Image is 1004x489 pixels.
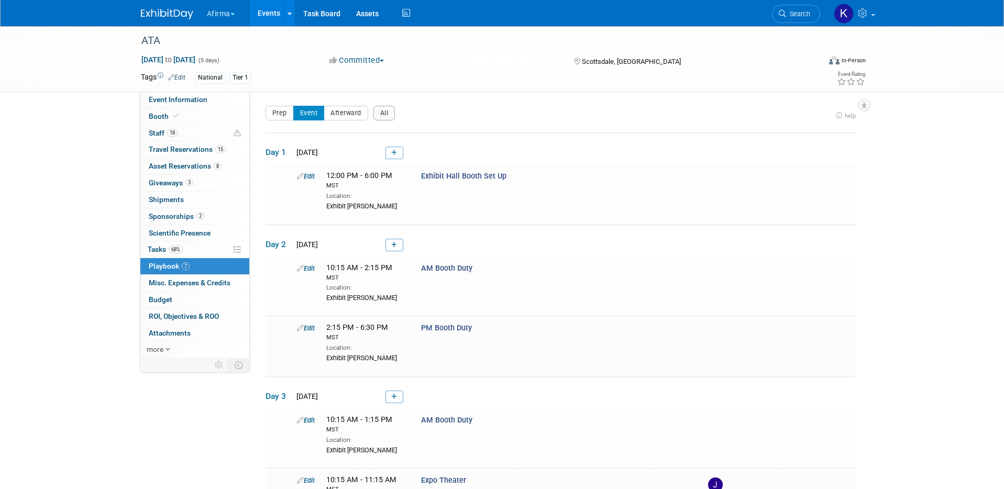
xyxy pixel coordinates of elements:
[185,179,193,186] span: 3
[326,292,405,303] div: Exhibit [PERSON_NAME]
[326,190,405,201] div: Location:
[266,239,292,250] span: Day 2
[229,72,251,83] div: Tier 1
[210,358,228,372] td: Personalize Event Tab Strip
[421,324,472,332] span: PM Booth Duty
[324,106,368,120] button: Afterward
[841,57,866,64] div: In-Person
[421,476,466,485] span: Expo Theater
[149,195,184,204] span: Shipments
[149,179,193,187] span: Giveaways
[373,106,395,120] button: All
[297,324,315,332] a: Edit
[215,146,226,153] span: 15
[266,106,294,120] button: Prep
[149,112,181,120] span: Booth
[297,476,315,484] a: Edit
[326,263,405,282] span: 10:15 AM - 2:15 PM
[140,208,249,225] a: Sponsorships2
[326,415,405,434] span: 10:15 AM - 1:15 PM
[326,342,405,352] div: Location:
[758,54,866,70] div: Event Format
[167,129,178,137] span: 18
[326,352,405,363] div: Exhibit [PERSON_NAME]
[140,341,249,358] a: more
[149,229,211,237] span: Scientific Presence
[140,108,249,125] a: Booth
[195,72,226,83] div: National
[149,162,222,170] span: Asset Reservations
[140,158,249,174] a: Asset Reservations8
[214,162,222,170] span: 8
[169,246,183,253] span: 68%
[149,262,190,270] span: Playbook
[140,141,249,158] a: Travel Reservations15
[326,171,405,190] span: 12:00 PM - 6:00 PM
[140,175,249,191] a: Giveaways3
[266,147,292,158] span: Day 1
[147,345,163,353] span: more
[293,106,325,120] button: Event
[138,31,804,50] div: ATA
[149,329,191,337] span: Attachments
[140,92,249,108] a: Event Information
[140,192,249,208] a: Shipments
[326,274,405,282] div: MST
[834,4,854,24] img: Keirsten Davis
[140,325,249,341] a: Attachments
[829,56,840,64] img: Format-Inperson.png
[197,57,219,64] span: (5 days)
[326,434,405,444] div: Location:
[140,125,249,141] a: Staff18
[293,240,318,249] span: [DATE]
[772,5,820,23] a: Search
[293,148,318,157] span: [DATE]
[140,292,249,308] a: Budget
[326,55,388,66] button: Committed
[148,245,183,253] span: Tasks
[421,264,472,273] span: AM Booth Duty
[141,9,193,19] img: ExhibitDay
[421,416,472,425] span: AM Booth Duty
[582,58,681,65] span: Scottsdale, [GEOGRAPHIC_DATA]
[163,55,173,64] span: to
[149,279,230,287] span: Misc. Expenses & Credits
[326,282,405,292] div: Location:
[266,391,292,402] span: Day 3
[140,241,249,258] a: Tasks68%
[140,308,249,325] a: ROI, Objectives & ROO
[196,212,204,220] span: 2
[326,182,405,190] div: MST
[297,172,315,180] a: Edit
[149,212,204,220] span: Sponsorships
[141,55,196,64] span: [DATE] [DATE]
[421,172,506,181] span: Exhibit Hall Booth Set Up
[149,312,219,320] span: ROI, Objectives & ROO
[173,113,179,119] i: Booth reservation complete
[326,201,405,211] div: Exhibit [PERSON_NAME]
[168,74,185,81] a: Edit
[141,72,185,84] td: Tags
[140,225,249,241] a: Scientific Presence
[234,129,241,138] span: Potential Scheduling Conflict -- at least one attendee is tagged in another overlapping event.
[837,72,865,77] div: Event Rating
[786,10,810,18] span: Search
[149,145,226,153] span: Travel Reservations
[228,358,249,372] td: Toggle Event Tabs
[140,275,249,291] a: Misc. Expenses & Credits
[326,323,405,341] span: 2:15 PM - 6:30 PM
[149,129,178,137] span: Staff
[182,262,190,270] span: 7
[140,258,249,274] a: Playbook7
[297,264,315,272] a: Edit
[326,426,405,434] div: MST
[297,416,315,424] a: Edit
[326,444,405,455] div: Exhibit [PERSON_NAME]
[293,392,318,401] span: [DATE]
[326,334,405,342] div: MST
[845,112,856,119] span: help
[149,295,172,304] span: Budget
[149,95,207,104] span: Event Information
